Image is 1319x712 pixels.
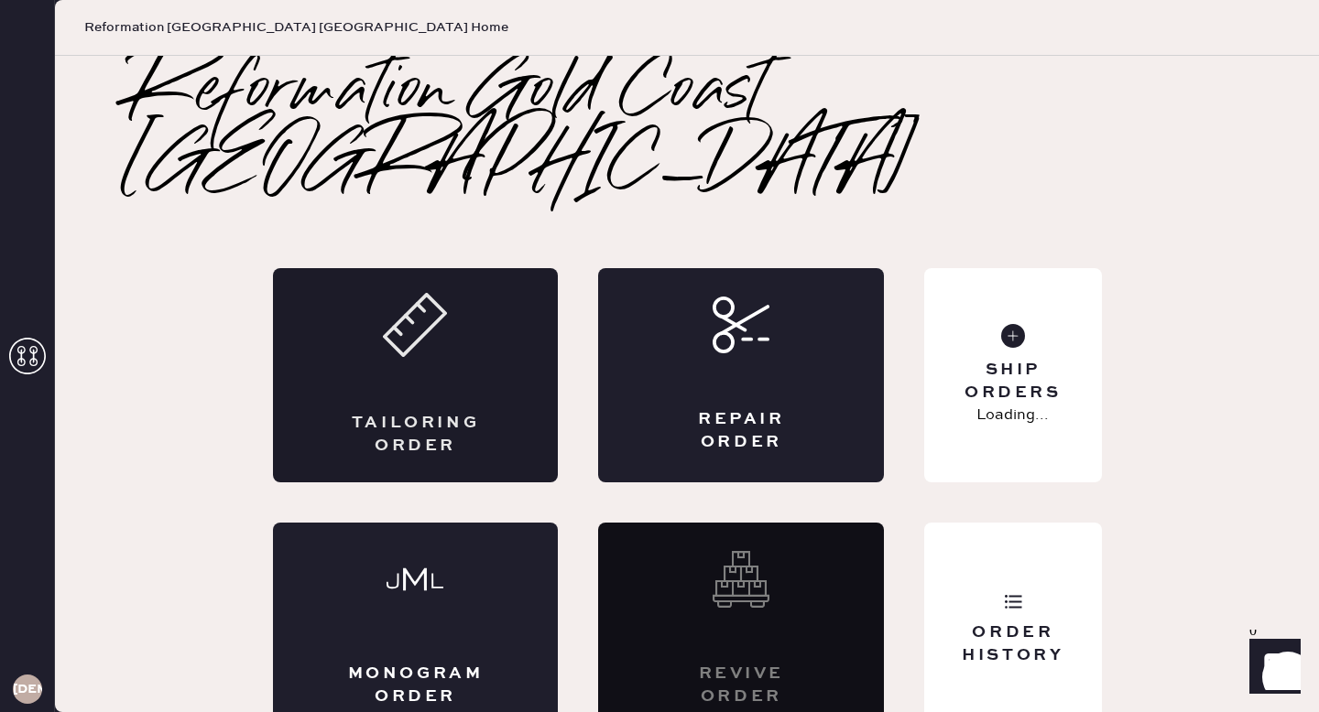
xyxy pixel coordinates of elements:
p: Loading... [976,405,1049,426]
div: Ship Orders [939,359,1086,405]
span: Reformation [GEOGRAPHIC_DATA] [GEOGRAPHIC_DATA] Home [84,18,508,37]
h3: [DEMOGRAPHIC_DATA] [13,683,42,696]
div: Revive order [671,663,811,708]
div: Repair Order [671,408,811,454]
div: Monogram Order [346,663,485,708]
h2: Reformation Gold Coast [GEOGRAPHIC_DATA] [128,56,1246,202]
iframe: Front Chat [1232,630,1311,708]
div: Tailoring Order [346,412,485,458]
div: Order History [939,621,1086,667]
